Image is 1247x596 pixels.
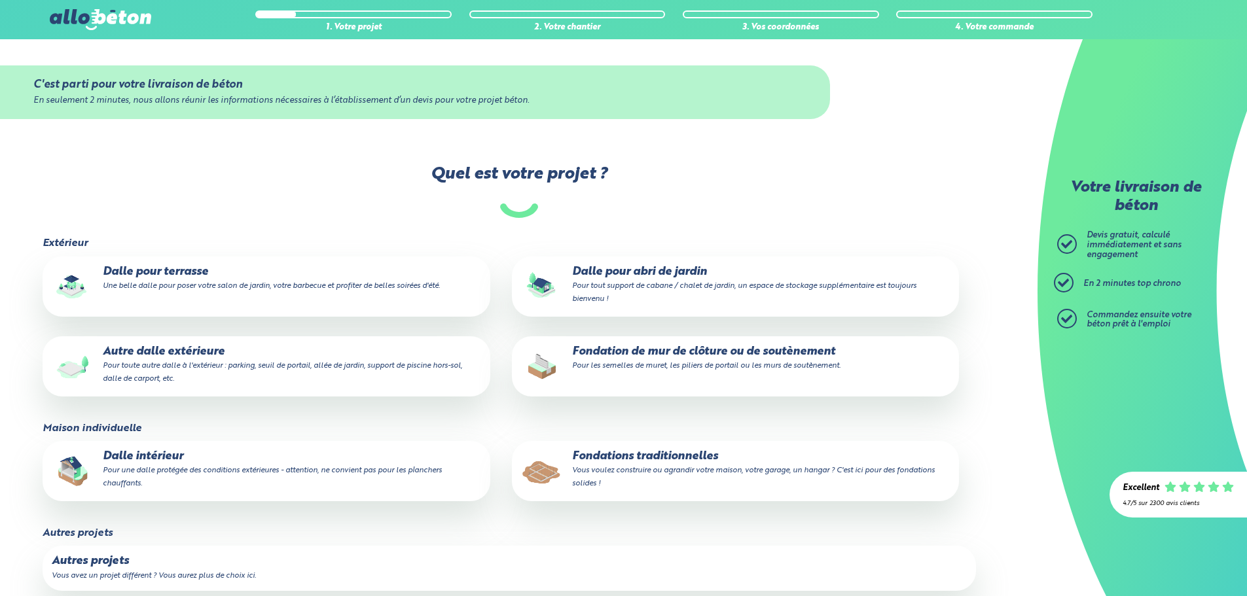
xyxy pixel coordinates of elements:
[521,345,563,387] img: final_use.values.closing_wall_fundation
[1123,500,1234,507] div: 4.7/5 sur 2300 avis clients
[33,79,797,91] div: C'est parti pour votre livraison de béton
[50,9,151,30] img: allobéton
[683,23,879,33] div: 3. Vos coordonnées
[1083,279,1181,288] span: En 2 minutes top chrono
[52,266,480,292] p: Dalle pour terrasse
[103,362,462,383] small: Pour toute autre dalle à l'extérieur : parking, seuil de portail, allée de jardin, support de pis...
[41,165,996,218] label: Quel est votre projet ?
[1123,483,1159,493] div: Excellent
[43,423,141,434] legend: Maison individuelle
[1060,179,1211,215] p: Votre livraison de béton
[52,345,94,387] img: final_use.values.outside_slab
[33,96,797,106] div: En seulement 2 minutes, nous allons réunir les informations nécessaires à l’établissement d’un de...
[896,23,1093,33] div: 4. Votre commande
[52,450,94,492] img: final_use.values.inside_slab
[52,266,94,307] img: final_use.values.terrace
[43,237,88,249] legend: Extérieur
[52,345,480,385] p: Autre dalle extérieure
[572,282,916,303] small: Pour tout support de cabane / chalet de jardin, un espace de stockage supplémentaire est toujours...
[52,555,966,568] p: Autres projets
[521,345,950,372] p: Fondation de mur de clôture ou de soutènement
[521,450,950,490] p: Fondations traditionnelles
[1087,231,1182,258] span: Devis gratuit, calculé immédiatement et sans engagement
[255,23,452,33] div: 1. Votre projet
[43,527,113,539] legend: Autres projets
[521,450,563,492] img: final_use.values.traditional_fundations
[1130,545,1233,582] iframe: Help widget launcher
[103,466,442,487] small: Pour une dalle protégée des conditions extérieures - attention, ne convient pas pour les plancher...
[469,23,666,33] div: 2. Votre chantier
[52,572,256,580] small: Vous avez un projet différent ? Vous aurez plus de choix ici.
[521,266,950,306] p: Dalle pour abri de jardin
[572,466,935,487] small: Vous voulez construire ou agrandir votre maison, votre garage, un hangar ? C'est ici pour des fon...
[52,450,480,490] p: Dalle intérieur
[521,266,563,307] img: final_use.values.garden_shed
[1087,311,1191,329] span: Commandez ensuite votre béton prêt à l'emploi
[103,282,440,290] small: Une belle dalle pour poser votre salon de jardin, votre barbecue et profiter de belles soirées d'...
[572,362,840,370] small: Pour les semelles de muret, les piliers de portail ou les murs de soutènement.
